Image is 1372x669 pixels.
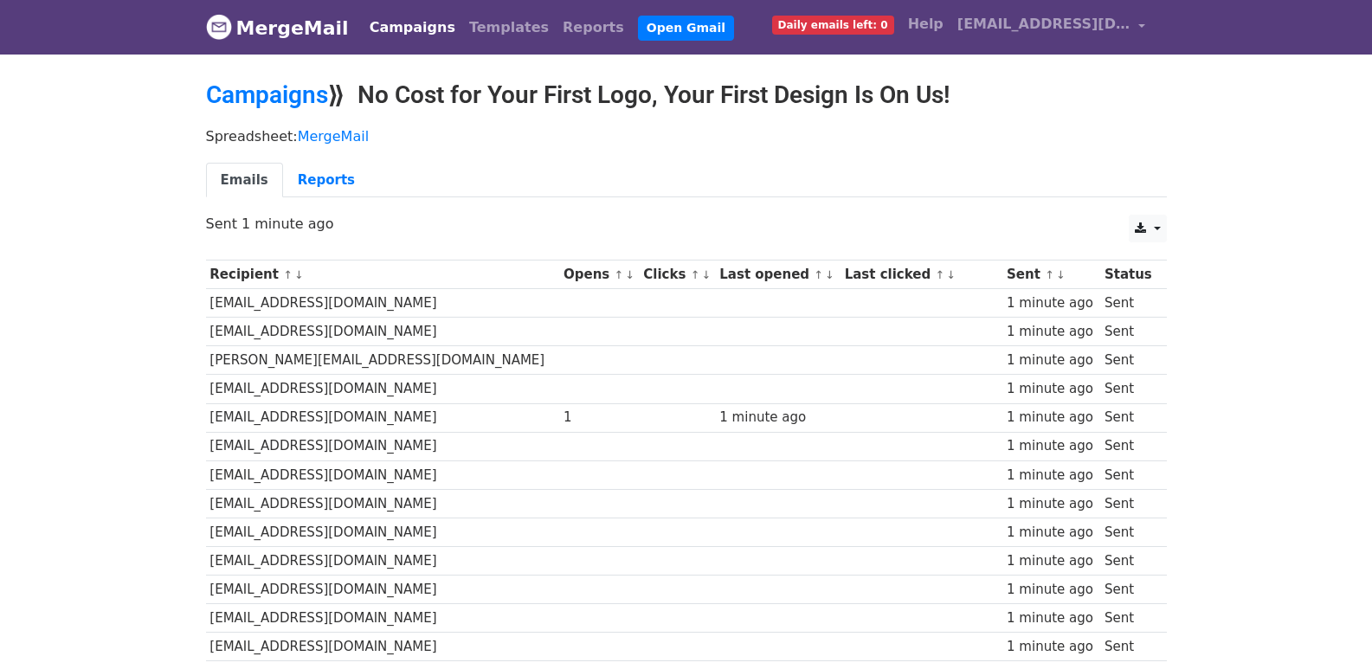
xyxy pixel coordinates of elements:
th: Opens [559,261,639,289]
td: Sent [1100,289,1157,318]
td: [EMAIL_ADDRESS][DOMAIN_NAME] [206,633,560,661]
div: 1 minute ago [1007,379,1096,399]
span: Daily emails left: 0 [772,16,894,35]
a: ↑ [615,268,624,281]
td: [EMAIL_ADDRESS][DOMAIN_NAME] [206,403,560,432]
a: ↑ [1045,268,1054,281]
td: Sent [1100,633,1157,661]
td: [EMAIL_ADDRESS][DOMAIN_NAME] [206,432,560,460]
a: Campaigns [363,10,462,45]
a: ↑ [283,268,293,281]
a: ↑ [814,268,823,281]
a: ↓ [1056,268,1066,281]
div: 1 minute ago [1007,322,1096,342]
td: Sent [1100,375,1157,403]
th: Last clicked [841,261,1002,289]
td: Sent [1100,432,1157,460]
a: Emails [206,163,283,198]
th: Sent [1002,261,1100,289]
a: Help [901,7,950,42]
h2: ⟫ No Cost for Your First Logo, Your First Design Is On Us! [206,80,1167,110]
th: Last opened [716,261,841,289]
div: 1 minute ago [1007,608,1096,628]
div: 1 minute ago [719,408,836,428]
td: [EMAIL_ADDRESS][DOMAIN_NAME] [206,604,560,633]
td: [EMAIL_ADDRESS][DOMAIN_NAME] [206,375,560,403]
div: 1 minute ago [1007,436,1096,456]
td: Sent [1100,576,1157,604]
a: MergeMail [206,10,349,46]
td: Sent [1100,489,1157,518]
a: ↑ [935,268,944,281]
div: 1 minute ago [1007,351,1096,370]
th: Recipient [206,261,560,289]
a: Campaigns [206,80,328,109]
td: Sent [1100,604,1157,633]
td: Sent [1100,403,1157,432]
a: ↓ [946,268,956,281]
td: Sent [1100,318,1157,346]
a: MergeMail [298,128,369,145]
td: [EMAIL_ADDRESS][DOMAIN_NAME] [206,460,560,489]
th: Status [1100,261,1157,289]
img: MergeMail logo [206,14,232,40]
a: Reports [283,163,370,198]
a: ↓ [701,268,711,281]
a: ↓ [294,268,304,281]
div: 1 minute ago [1007,580,1096,600]
p: Sent 1 minute ago [206,215,1167,233]
td: [EMAIL_ADDRESS][DOMAIN_NAME] [206,489,560,518]
div: 1 minute ago [1007,551,1096,571]
td: [EMAIL_ADDRESS][DOMAIN_NAME] [206,547,560,576]
td: [EMAIL_ADDRESS][DOMAIN_NAME] [206,518,560,546]
th: Clicks [640,261,716,289]
td: Sent [1100,346,1157,375]
a: Reports [556,10,631,45]
a: Daily emails left: 0 [765,7,901,42]
td: [EMAIL_ADDRESS][DOMAIN_NAME] [206,289,560,318]
a: ↑ [691,268,700,281]
div: 1 minute ago [1007,523,1096,543]
td: [EMAIL_ADDRESS][DOMAIN_NAME] [206,576,560,604]
p: Spreadsheet: [206,127,1167,145]
a: [EMAIL_ADDRESS][DOMAIN_NAME] [950,7,1153,48]
div: 1 minute ago [1007,293,1096,313]
td: Sent [1100,547,1157,576]
a: ↓ [825,268,834,281]
div: 1 minute ago [1007,494,1096,514]
span: [EMAIL_ADDRESS][DOMAIN_NAME] [957,14,1130,35]
a: ↓ [625,268,634,281]
div: 1 minute ago [1007,466,1096,486]
a: Templates [462,10,556,45]
td: [PERSON_NAME][EMAIL_ADDRESS][DOMAIN_NAME] [206,346,560,375]
div: 1 [564,408,635,428]
div: 1 minute ago [1007,408,1096,428]
td: [EMAIL_ADDRESS][DOMAIN_NAME] [206,318,560,346]
td: Sent [1100,518,1157,546]
div: 1 minute ago [1007,637,1096,657]
td: Sent [1100,460,1157,489]
a: Open Gmail [638,16,734,41]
